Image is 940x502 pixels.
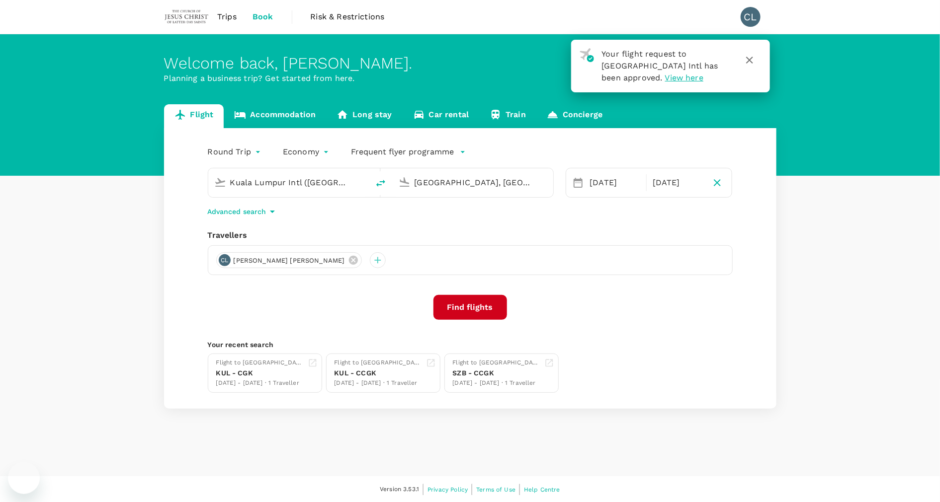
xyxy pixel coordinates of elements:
span: Book [253,11,273,23]
div: Flight to [GEOGRAPHIC_DATA] [453,358,540,368]
div: [DATE] - [DATE] · 1 Traveller [453,378,540,388]
a: Concierge [536,104,613,128]
span: View here [665,73,703,82]
iframe: Button to launch messaging window [8,462,40,494]
div: Round Trip [208,144,263,160]
p: Frequent flyer programme [351,146,454,158]
div: [DATE] - [DATE] · 1 Traveller [216,378,304,388]
span: Version 3.53.1 [380,485,419,495]
span: Terms of Use [476,486,515,493]
a: Train [479,104,536,128]
div: SZB - CCGK [453,368,540,378]
input: Depart from [230,175,348,190]
p: Planning a business trip? Get started from here. [164,72,776,84]
div: [DATE] [586,173,644,193]
img: The Malaysian Church of Jesus Christ of Latter-day Saints [164,6,210,28]
span: [PERSON_NAME] [PERSON_NAME] [228,256,351,266]
a: Long stay [326,104,402,128]
div: Flight to [GEOGRAPHIC_DATA] [335,358,422,368]
div: Welcome back , [PERSON_NAME] . [164,54,776,72]
span: Trips [217,11,237,23]
a: Terms of Use [476,484,515,495]
button: Advanced search [208,206,278,217]
div: [DATE] [649,173,707,193]
span: Help Centre [524,486,560,493]
span: Your flight request to [GEOGRAPHIC_DATA] Intl has been approved. [602,49,718,82]
button: Find flights [433,295,507,320]
button: Open [546,181,548,183]
span: Privacy Policy [427,486,468,493]
button: Frequent flyer programme [351,146,466,158]
a: Privacy Policy [427,484,468,495]
div: KUL - CCGK [335,368,422,378]
button: delete [369,171,393,195]
div: KUL - CGK [216,368,304,378]
p: Advanced search [208,207,266,216]
div: CL[PERSON_NAME] [PERSON_NAME] [216,252,362,268]
div: Economy [283,144,331,160]
div: CL [219,254,231,266]
a: Help Centre [524,484,560,495]
button: Open [362,181,364,183]
div: CL [741,7,761,27]
a: Car rental [403,104,480,128]
img: flight-approved [580,48,594,62]
div: Flight to [GEOGRAPHIC_DATA] [216,358,304,368]
div: [DATE] - [DATE] · 1 Traveller [335,378,422,388]
a: Accommodation [224,104,326,128]
span: Risk & Restrictions [311,11,385,23]
a: Flight [164,104,224,128]
p: Your recent search [208,340,733,350]
input: Going to [415,175,532,190]
div: Travellers [208,229,733,241]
